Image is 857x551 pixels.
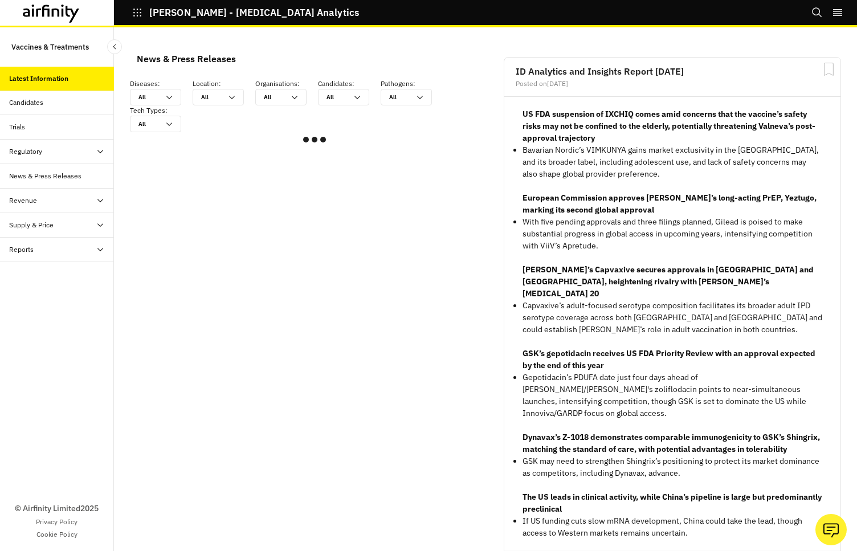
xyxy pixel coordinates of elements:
p: Bavarian Nordic’s VIMKUNYA gains market exclusivity in the [GEOGRAPHIC_DATA], and its broader lab... [523,144,822,180]
p: With five pending approvals and three filings planned, Gilead is poised to make substantial progr... [523,216,822,252]
div: News & Press Releases [9,171,81,181]
p: Capvaxive’s adult-focused serotype composition facilitates its broader adult IPD serotype coverag... [523,300,822,336]
strong: GSK’s gepotidacin receives US FDA Priority Review with an approval expected by the end of this year [523,348,815,370]
strong: US FDA suspension of IXCHIQ comes amid concerns that the vaccine’s safety risks may not be confin... [523,109,815,143]
p: If US funding cuts slow mRNA development, China could take the lead, though access to Western mar... [523,515,822,539]
div: Posted on [DATE] [516,80,829,87]
p: Candidates : [318,79,381,89]
div: Latest Information [9,74,68,84]
p: Location : [193,79,255,89]
button: [PERSON_NAME] - [MEDICAL_DATA] Analytics [132,3,359,22]
div: Supply & Price [9,220,54,230]
div: Revenue [9,195,37,206]
div: Reports [9,244,34,255]
svg: Bookmark Report [822,62,836,76]
p: Pathogens : [381,79,443,89]
p: GSK may need to strengthen Shingrix’s positioning to protect its market dominance as competitors,... [523,455,822,479]
p: Gepotidacin’s PDUFA date just four days ahead of [PERSON_NAME]/[PERSON_NAME]'s zoliflodacin point... [523,372,822,419]
p: Diseases : [130,79,193,89]
button: Close Sidebar [107,39,122,54]
p: Tech Types : [130,105,193,116]
p: Vaccines & Treatments [11,36,89,58]
p: © Airfinity Limited 2025 [15,503,99,515]
strong: [PERSON_NAME]’s Capvaxive secures approvals in [GEOGRAPHIC_DATA] and [GEOGRAPHIC_DATA], heighteni... [523,264,814,299]
div: Candidates [9,97,43,108]
strong: Dynavax’s Z-1018 demonstrates comparable immunogenicity to GSK’s Shingrix, matching the standard ... [523,432,820,454]
strong: The US leads in clinical activity, while China’s pipeline is large but predominantly preclinical [523,492,822,514]
strong: European Commission approves [PERSON_NAME]’s long-acting PrEP, Yeztugo, marking its second global... [523,193,817,215]
p: Organisations : [255,79,318,89]
div: Regulatory [9,146,42,157]
a: Privacy Policy [36,517,77,527]
div: News & Press Releases [137,50,236,67]
h2: ID Analytics and Insights Report [DATE] [516,67,829,76]
div: Trials [9,122,25,132]
a: Cookie Policy [36,529,77,540]
p: [PERSON_NAME] - [MEDICAL_DATA] Analytics [149,7,359,18]
button: Search [811,3,823,22]
button: Ask our analysts [815,514,847,545]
